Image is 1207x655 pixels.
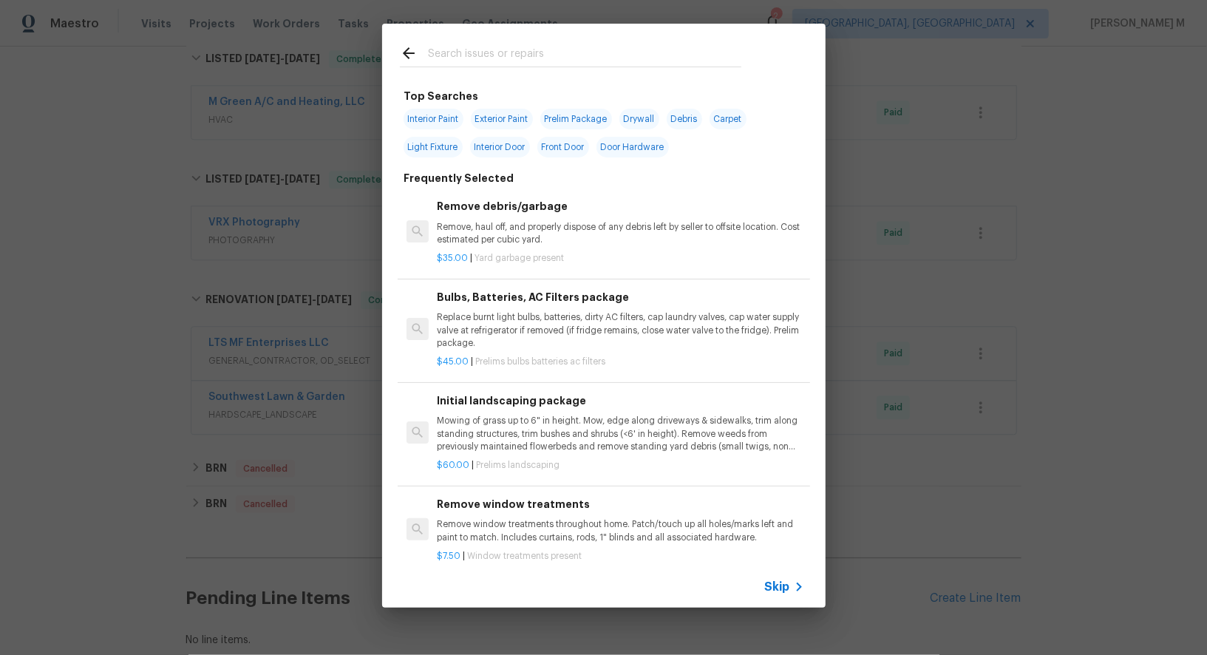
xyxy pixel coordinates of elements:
span: Interior Paint [404,109,463,129]
span: Front Door [537,137,589,157]
h6: Initial landscaping package [437,393,803,409]
span: Door Hardware [596,137,669,157]
span: $45.00 [437,357,469,366]
p: | [437,252,803,265]
input: Search issues or repairs [428,44,741,67]
span: $7.50 [437,552,460,560]
p: Remove window treatments throughout home. Patch/touch up all holes/marks left and paint to match.... [437,518,803,543]
span: Light Fixture [404,137,463,157]
h6: Top Searches [404,88,479,104]
span: Debris [667,109,702,129]
p: Replace burnt light bulbs, batteries, dirty AC filters, cap laundry valves, cap water supply valv... [437,311,803,349]
p: Remove, haul off, and properly dispose of any debris left by seller to offsite location. Cost est... [437,221,803,246]
h6: Remove window treatments [437,496,803,512]
span: Yard garbage present [475,254,564,262]
span: Carpet [710,109,747,129]
span: Drywall [619,109,659,129]
span: Skip [765,580,790,594]
span: Prelims landscaping [476,461,560,469]
p: Mowing of grass up to 6" in height. Mow, edge along driveways & sidewalks, trim along standing st... [437,415,803,452]
span: Exterior Paint [471,109,533,129]
h6: Remove debris/garbage [437,198,803,214]
span: Prelims bulbs batteries ac filters [475,357,605,366]
h6: Frequently Selected [404,170,514,186]
span: $60.00 [437,461,469,469]
span: Prelim Package [540,109,612,129]
p: | [437,459,803,472]
p: | [437,356,803,368]
p: | [437,550,803,563]
span: $35.00 [437,254,468,262]
span: Interior Door [470,137,530,157]
span: Window treatments present [467,552,582,560]
h6: Bulbs, Batteries, AC Filters package [437,289,803,305]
